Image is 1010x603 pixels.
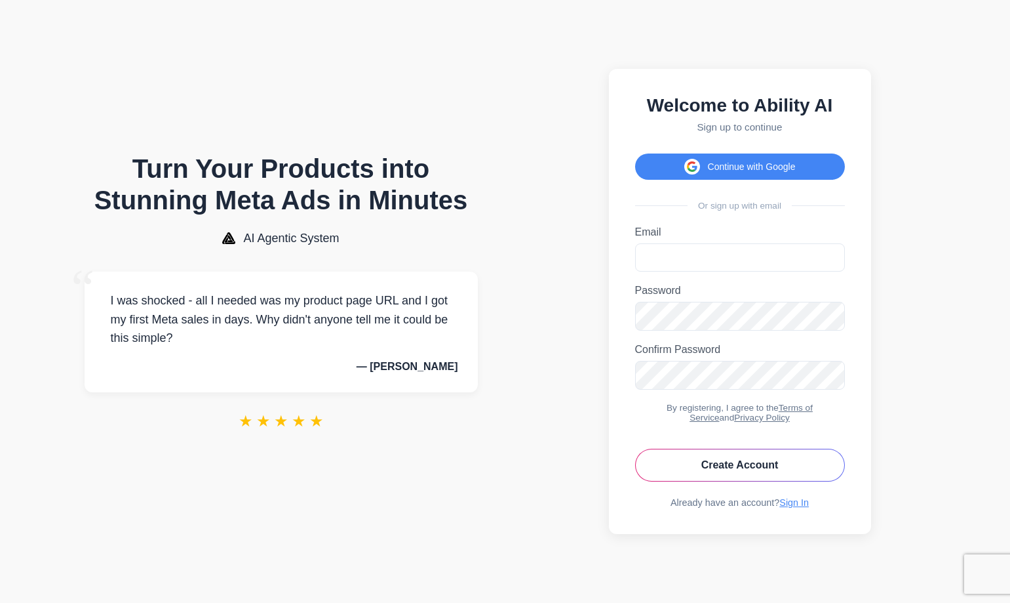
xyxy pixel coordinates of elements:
span: ★ [256,412,271,430]
a: Terms of Service [690,403,813,423]
p: Sign up to continue [635,121,845,133]
button: Continue with Google [635,154,845,180]
div: By registering, I agree to the and [635,403,845,423]
span: ★ [239,412,253,430]
label: Confirm Password [635,344,845,356]
span: AI Agentic System [243,232,339,245]
button: Create Account [635,449,845,482]
span: ★ [309,412,324,430]
a: Privacy Policy [734,413,790,423]
div: Or sign up with email [635,201,845,211]
span: “ [71,259,95,318]
h1: Turn Your Products into Stunning Meta Ads in Minutes [85,153,478,216]
label: Password [635,285,845,297]
span: ★ [274,412,288,430]
div: Already have an account? [635,497,845,508]
img: AI Agentic System Logo [222,232,235,244]
p: — [PERSON_NAME] [104,361,458,373]
h2: Welcome to Ability AI [635,95,845,116]
span: ★ [292,412,306,430]
p: I was shocked - all I needed was my product page URL and I got my first Meta sales in days. Why d... [104,291,458,348]
label: Email [635,226,845,238]
a: Sign In [779,497,809,508]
